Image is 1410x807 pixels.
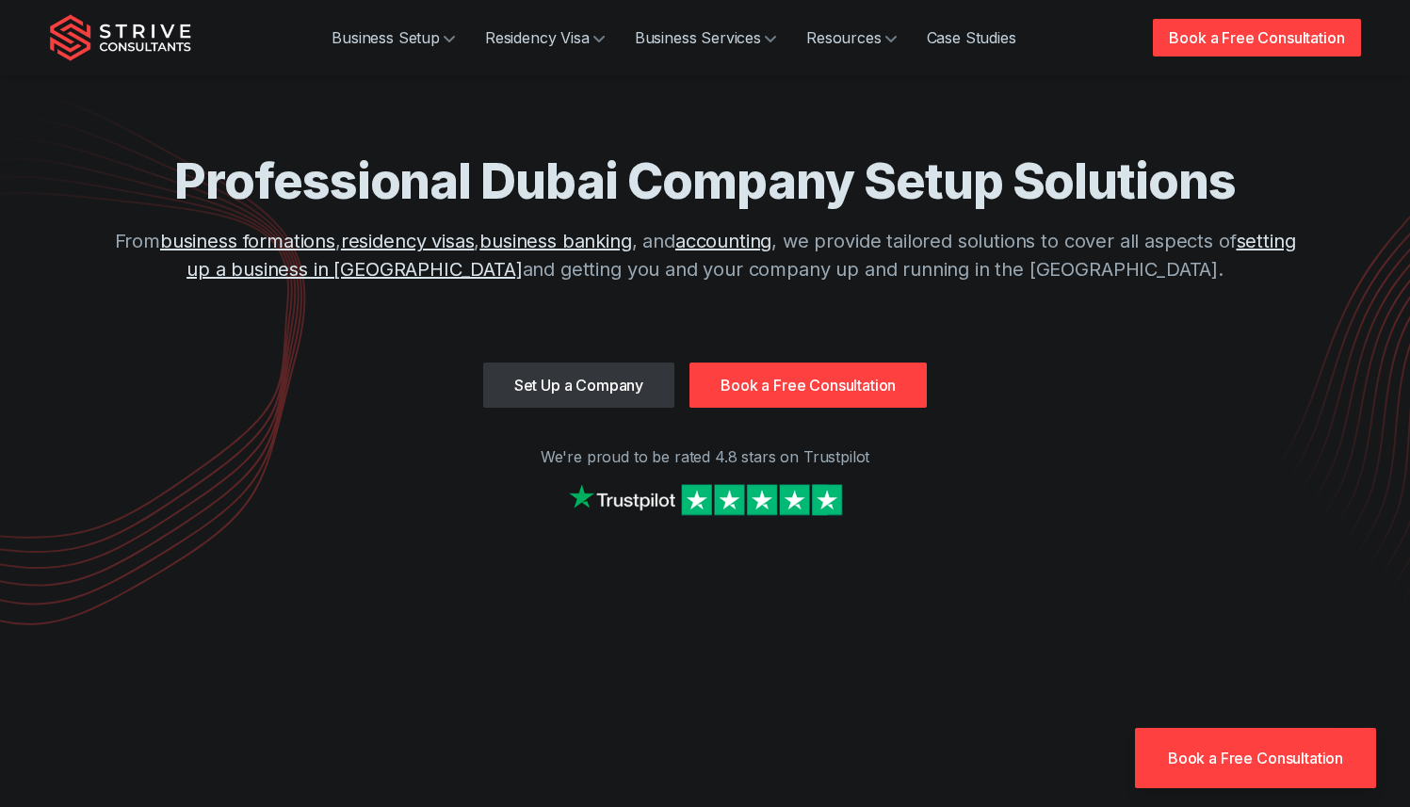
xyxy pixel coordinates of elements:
a: Book a Free Consultation [1153,19,1360,56]
p: From , , , and , we provide tailored solutions to cover all aspects of and getting you and your c... [103,227,1308,283]
a: Book a Free Consultation [689,363,927,408]
a: Case Studies [912,19,1031,56]
p: We're proud to be rated 4.8 stars on Trustpilot [50,445,1361,468]
a: Resources [791,19,912,56]
img: Strive on Trustpilot [564,479,847,520]
a: business banking [479,230,631,252]
a: residency visas [341,230,475,252]
a: Residency Visa [470,19,620,56]
a: Set Up a Company [483,363,674,408]
a: Book a Free Consultation [1135,728,1376,788]
a: business formations [160,230,335,252]
a: accounting [675,230,771,252]
h1: Professional Dubai Company Setup Solutions [103,151,1308,212]
a: Business Services [620,19,791,56]
img: Strive Consultants [50,14,191,61]
a: Business Setup [316,19,470,56]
